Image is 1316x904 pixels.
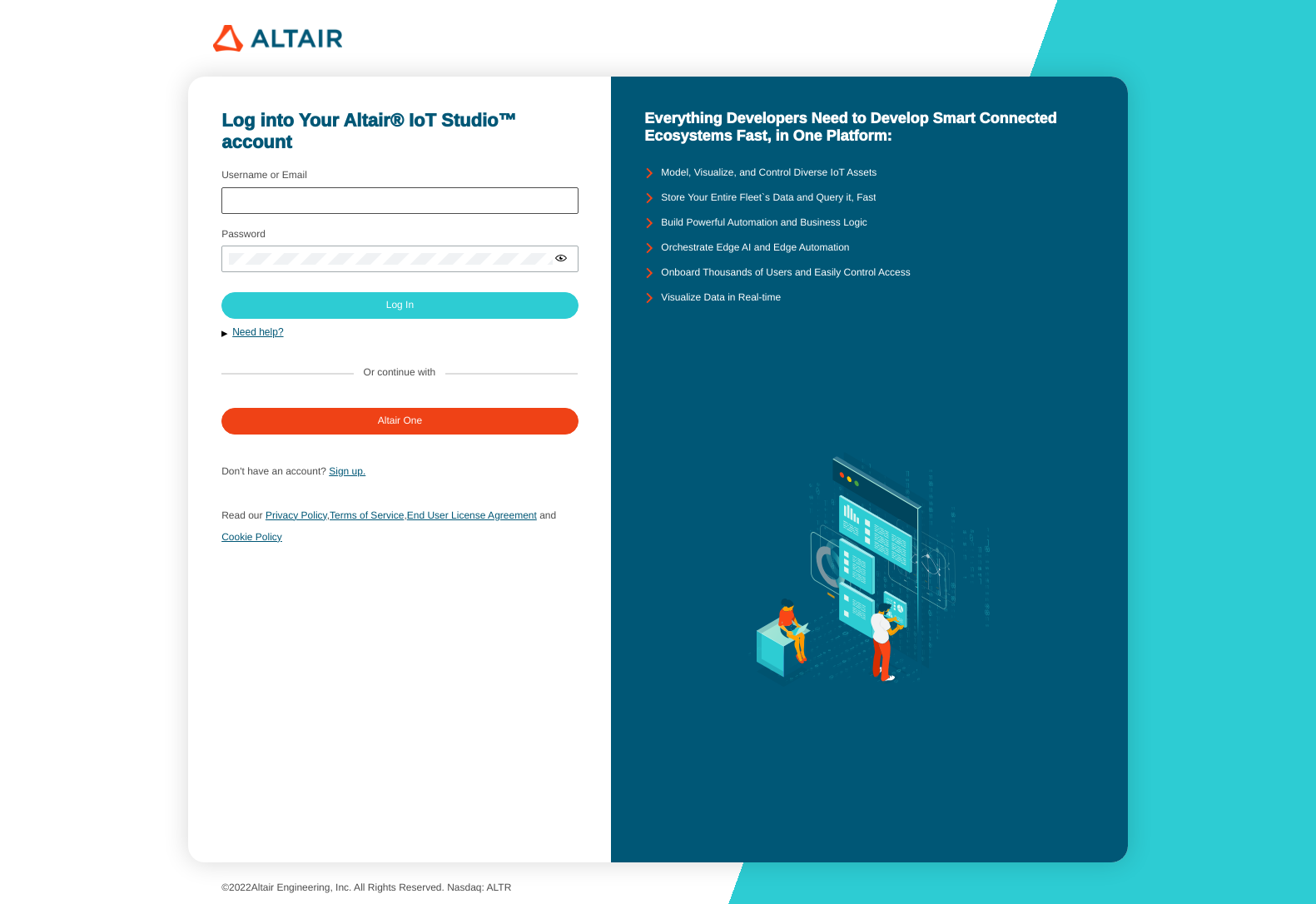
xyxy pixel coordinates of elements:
img: 320px-Altair_logo.png [213,25,342,52]
unity-typography: Orchestrate Edge AI and Edge Automation [661,242,849,254]
a: Terms of Service [330,509,404,521]
button: Need help? [221,325,578,340]
p: , , [221,504,578,548]
span: and [539,509,556,521]
a: Privacy Policy [266,509,327,521]
unity-typography: Model, Visualize, and Control Diverse IoT Assets [661,167,877,179]
a: End User License Agreement [407,509,537,521]
p: © Altair Engineering, Inc. All Rights Reserved. Nasdaq: ALTR [221,882,1095,894]
unity-typography: Visualize Data in Real-time [661,292,781,304]
unity-typography: Onboard Thousands of Users and Easily Control Access [661,267,910,279]
img: background.svg [723,310,1016,829]
a: Need help? [232,326,283,338]
a: Cookie Policy [221,531,282,543]
unity-typography: Everything Developers Need to Develop Smart Connected Ecosystems Fast, in One Platform: [644,110,1094,144]
span: 2022 [229,882,251,893]
a: Sign up. [329,465,365,477]
unity-typography: Store Your Entire Fleet`s Data and Query it, Fast [661,192,876,204]
label: Or continue with [364,367,436,379]
span: Don't have an account? [221,465,326,477]
label: Username or Email [221,169,307,181]
unity-typography: Build Powerful Automation and Business Logic [661,217,867,229]
unity-typography: Log into Your Altair® IoT Studio™ account [221,110,578,152]
span: Read our [221,509,262,521]
label: Password [221,228,266,240]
